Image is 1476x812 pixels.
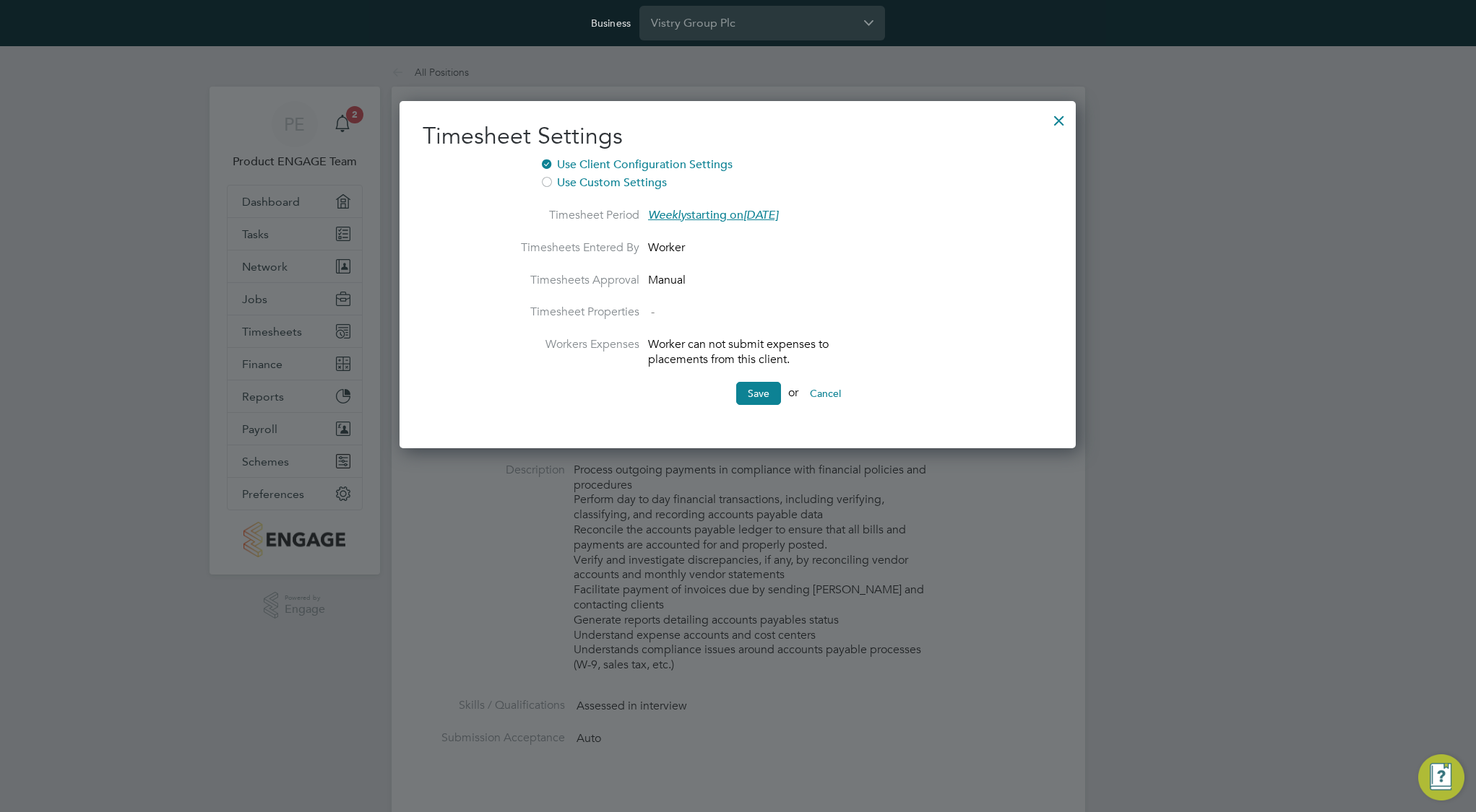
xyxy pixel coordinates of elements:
[423,337,639,352] label: Workers Expenses
[423,382,1053,419] li: or
[1418,754,1464,800] button: Engage Resource Center
[423,121,1053,152] h2: Timesheet Settings
[540,157,897,173] label: Use Client Configuration Settings
[648,240,685,255] span: Worker
[648,208,778,222] span: starting on
[423,208,639,223] label: Timesheet Period
[651,305,655,319] span: -
[423,273,639,288] label: Timesheets Approval
[798,382,853,405] button: Cancel
[423,305,639,320] label: Timesheet Properties
[743,208,778,222] em: [DATE]
[648,337,829,367] span: Worker can not submit expenses to placements from this client.
[736,382,781,405] button: Save
[540,175,897,191] label: Use Custom Settings
[591,17,631,30] label: Business
[423,240,639,256] label: Timesheets Entered By
[648,208,686,222] em: Weekly
[648,273,686,287] span: Manual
